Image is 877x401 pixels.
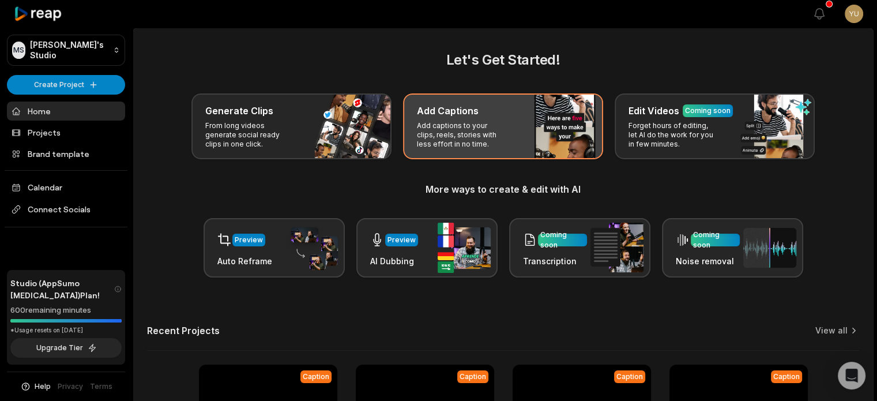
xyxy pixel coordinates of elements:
[7,199,125,220] span: Connect Socials
[20,381,51,392] button: Help
[628,121,718,149] p: Forget hours of editing, let AI do the work for you in few minutes.
[417,104,479,118] h3: Add Captions
[12,42,25,59] div: MS
[7,102,125,121] a: Home
[838,362,865,389] div: Open Intercom Messenger
[7,75,125,95] button: Create Project
[10,277,114,301] span: Studio (AppSumo [MEDICAL_DATA]) Plan!
[685,106,731,116] div: Coming soon
[743,228,796,268] img: noise_removal.png
[7,178,125,197] a: Calendar
[590,223,643,272] img: transcription.png
[10,326,122,335] div: *Usage resets on [DATE]
[30,40,108,61] p: [PERSON_NAME]'s Studio
[7,144,125,163] a: Brand template
[217,255,272,267] h3: Auto Reframe
[205,121,295,149] p: From long videos generate social ready clips in one click.
[147,325,220,336] h2: Recent Projects
[235,235,263,245] div: Preview
[35,381,51,392] span: Help
[387,235,416,245] div: Preview
[370,255,418,267] h3: AI Dubbing
[815,325,848,336] a: View all
[147,50,859,70] h2: Let's Get Started!
[628,104,679,118] h3: Edit Videos
[417,121,506,149] p: Add captions to your clips, reels, stories with less effort in no time.
[693,230,737,250] div: Coming soon
[540,230,585,250] div: Coming soon
[58,381,83,392] a: Privacy
[285,226,338,271] img: auto_reframe.png
[7,123,125,142] a: Projects
[523,255,587,267] h3: Transcription
[10,338,122,358] button: Upgrade Tier
[90,381,112,392] a: Terms
[438,223,491,273] img: ai_dubbing.png
[10,305,122,316] div: 600 remaining minutes
[205,104,273,118] h3: Generate Clips
[147,182,859,196] h3: More ways to create & edit with AI
[676,255,740,267] h3: Noise removal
